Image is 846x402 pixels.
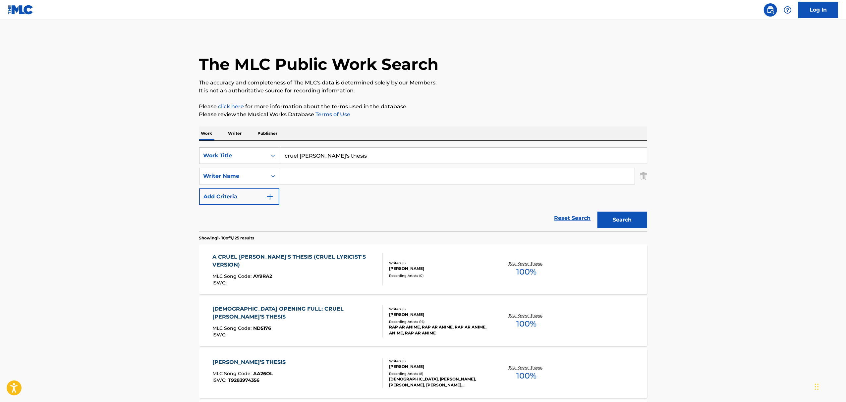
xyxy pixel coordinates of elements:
p: Publisher [256,126,280,140]
a: Terms of Use [314,111,351,118]
span: 100 % [516,370,536,382]
div: [PERSON_NAME]'S THESIS [212,358,289,366]
span: ISWC : [212,332,228,338]
a: Public Search [764,3,777,17]
span: 100 % [516,318,536,330]
a: Log In [798,2,838,18]
span: ND5176 [253,325,271,331]
div: [PERSON_NAME] [389,266,489,272]
form: Search Form [199,147,647,231]
img: Delete Criterion [640,168,647,184]
p: Please review the Musical Works Database [199,111,647,119]
div: A CRUEL [PERSON_NAME]'S THESIS (CRUEL LYRICIST'S VERSION) [212,253,377,269]
p: Total Known Shares: [509,365,544,370]
span: MLC Song Code : [212,325,253,331]
span: MLC Song Code : [212,371,253,377]
div: [DEMOGRAPHIC_DATA] OPENING FULL: CRUEL [PERSON_NAME]'S THESIS [212,305,377,321]
div: RAP AR ANIME, RAP AR ANIME, RAP AR ANIME, ANIME, RAP AR ANIME [389,324,489,336]
p: The accuracy and completeness of The MLC's data is determined solely by our Members. [199,79,647,87]
a: click here [218,103,244,110]
p: Showing 1 - 10 of 7,125 results [199,235,254,241]
a: A CRUEL [PERSON_NAME]'S THESIS (CRUEL LYRICIST'S VERSION)MLC Song Code:AY9RA2ISWC:Writers (1)[PER... [199,244,647,294]
div: Writers ( 1 ) [389,359,489,364]
a: [PERSON_NAME]'S THESISMLC Song Code:AA26OLISWC:T9283974356Writers (1)[PERSON_NAME]Recording Artis... [199,348,647,398]
span: AY9RA2 [253,273,272,279]
div: Recording Artists ( 0 ) [389,273,489,278]
button: Add Criteria [199,188,279,205]
img: MLC Logo [8,5,33,15]
div: Help [781,3,794,17]
p: Please for more information about the terms used in the database. [199,103,647,111]
span: ISWC : [212,280,228,286]
div: [DEMOGRAPHIC_DATA], [PERSON_NAME], [PERSON_NAME], [PERSON_NAME], [PERSON_NAME]. [389,376,489,388]
span: MLC Song Code : [212,273,253,279]
div: Writer Name [203,172,263,180]
img: 9d2ae6d4665cec9f34b9.svg [266,193,274,201]
img: help [784,6,792,14]
div: Drag [815,377,819,397]
span: T9283974356 [228,377,259,383]
div: Writers ( 1 ) [389,261,489,266]
button: Search [597,212,647,228]
p: Work [199,126,214,140]
div: [PERSON_NAME] [389,364,489,370]
div: Writers ( 1 ) [389,307,489,312]
span: AA26OL [253,371,273,377]
p: Total Known Shares: [509,313,544,318]
div: Work Title [203,152,263,160]
div: Recording Artists ( 16 ) [389,319,489,324]
p: Writer [226,126,244,140]
a: [DEMOGRAPHIC_DATA] OPENING FULL: CRUEL [PERSON_NAME]'S THESISMLC Song Code:ND5176ISWC:Writers (1)... [199,296,647,346]
iframe: Chat Widget [813,370,846,402]
p: Total Known Shares: [509,261,544,266]
span: ISWC : [212,377,228,383]
h1: The MLC Public Work Search [199,54,439,74]
span: 100 % [516,266,536,278]
img: search [766,6,774,14]
p: It is not an authoritative source for recording information. [199,87,647,95]
div: [PERSON_NAME] [389,312,489,318]
a: Reset Search [551,211,594,226]
div: Recording Artists ( 8 ) [389,371,489,376]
